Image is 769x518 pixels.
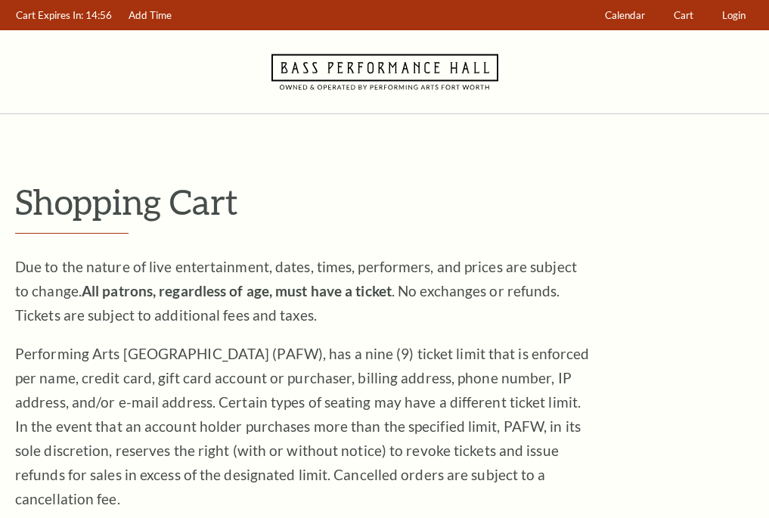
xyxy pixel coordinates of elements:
[122,1,179,30] a: Add Time
[85,9,112,21] span: 14:56
[667,1,701,30] a: Cart
[674,9,693,21] span: Cart
[722,9,746,21] span: Login
[15,182,754,221] p: Shopping Cart
[15,258,577,324] span: Due to the nature of live entertainment, dates, times, performers, and prices are subject to chan...
[605,9,645,21] span: Calendar
[598,1,653,30] a: Calendar
[715,1,753,30] a: Login
[16,9,83,21] span: Cart Expires In:
[15,342,590,511] p: Performing Arts [GEOGRAPHIC_DATA] (PAFW), has a nine (9) ticket limit that is enforced per name, ...
[82,282,392,299] strong: All patrons, regardless of age, must have a ticket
